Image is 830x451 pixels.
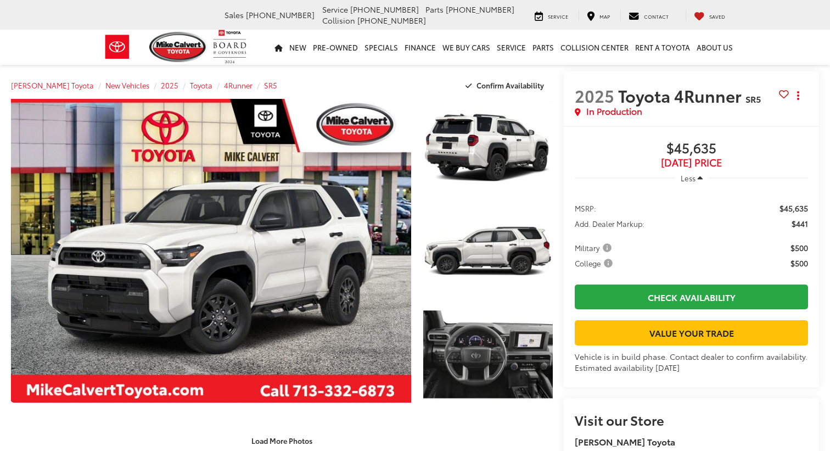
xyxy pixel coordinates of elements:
[271,30,286,65] a: Home
[310,30,361,65] a: Pre-Owned
[632,30,693,65] a: Rent a Toyota
[575,242,614,253] span: Military
[693,30,736,65] a: About Us
[246,9,315,20] span: [PHONE_NUMBER]
[422,304,554,404] img: 2025 Toyota 4Runner SR5
[105,80,149,90] a: New Vehicles
[423,202,553,299] a: Expand Photo 2
[161,80,178,90] a: 2025
[439,30,493,65] a: WE BUY CARS
[446,4,514,15] span: [PHONE_NUMBER]
[675,168,708,188] button: Less
[797,91,799,100] span: dropdown dots
[264,80,277,90] a: SR5
[7,98,415,404] img: 2025 Toyota 4Runner SR5
[575,157,808,168] span: [DATE] PRICE
[423,305,553,403] a: Expand Photo 3
[789,86,808,105] button: Actions
[709,13,725,20] span: Saved
[790,258,808,269] span: $500
[244,431,320,450] button: Load More Photos
[745,92,761,105] span: SR5
[579,10,618,21] a: Map
[459,76,553,95] button: Confirm Availability
[686,10,733,21] a: My Saved Vehicles
[529,30,557,65] a: Parts
[190,80,212,90] a: Toyota
[423,99,553,196] a: Expand Photo 1
[322,4,348,15] span: Service
[575,203,596,214] span: MSRP:
[586,105,642,118] span: In Production
[149,32,207,62] img: Mike Calvert Toyota
[422,201,554,300] img: 2025 Toyota 4Runner SR5
[11,80,94,90] a: [PERSON_NAME] Toyota
[575,258,616,269] button: College
[425,4,444,15] span: Parts
[322,15,355,26] span: Collision
[97,29,138,65] img: Toyota
[575,435,675,448] strong: [PERSON_NAME] Toyota
[575,351,808,373] div: Vehicle is in build phase. Contact dealer to confirm availability. Estimated availability [DATE]
[575,320,808,345] a: Value Your Trade
[792,218,808,229] span: $441
[286,30,310,65] a: New
[476,80,544,90] span: Confirm Availability
[575,242,615,253] button: Military
[401,30,439,65] a: Finance
[225,9,244,20] span: Sales
[681,173,696,183] span: Less
[575,218,644,229] span: Add. Dealer Markup:
[575,285,808,309] a: Check Availability
[526,10,576,21] a: Service
[557,30,632,65] a: Collision Center
[357,15,426,26] span: [PHONE_NUMBER]
[422,98,554,197] img: 2025 Toyota 4Runner SR5
[599,13,610,20] span: Map
[11,99,411,403] a: Expand Photo 0
[575,258,615,269] span: College
[575,413,808,427] h2: Visit our Store
[644,13,669,20] span: Contact
[361,30,401,65] a: Specials
[618,83,745,107] span: Toyota 4Runner
[779,203,808,214] span: $45,635
[575,141,808,157] span: $45,635
[575,83,614,107] span: 2025
[350,4,419,15] span: [PHONE_NUMBER]
[493,30,529,65] a: Service
[620,10,677,21] a: Contact
[548,13,568,20] span: Service
[224,80,253,90] a: 4Runner
[790,242,808,253] span: $500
